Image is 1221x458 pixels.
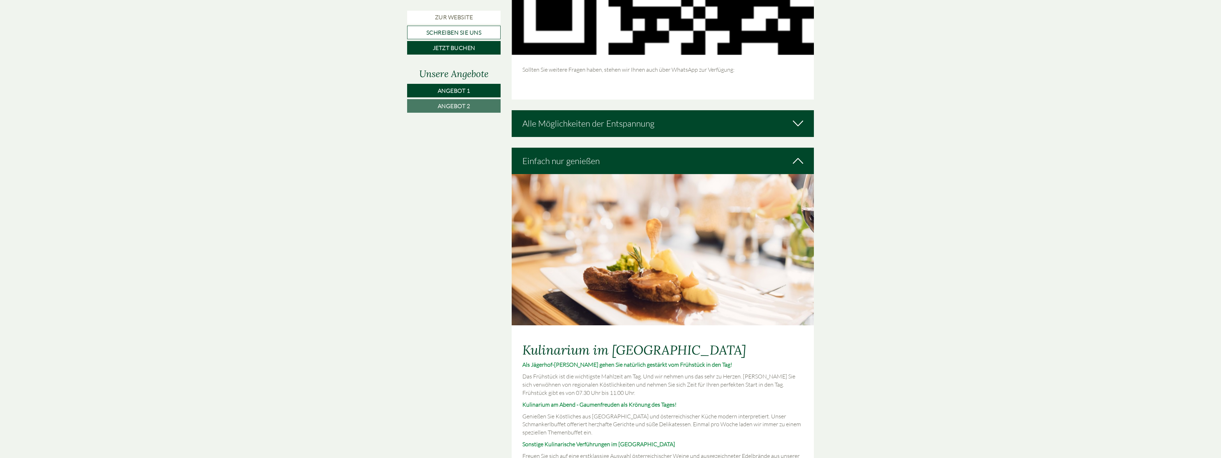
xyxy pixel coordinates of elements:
[407,41,501,55] a: Jetzt buchen
[522,441,675,448] span: Sonstige Kulinarische Verführungen im [GEOGRAPHIC_DATA]
[438,102,470,110] span: Angebot 2
[407,26,501,39] a: Schreiben Sie uns
[522,361,732,368] span: Als Jägerhof-[PERSON_NAME] gehen Sie natürlich gestärkt vom Frühstück in den Tag!
[407,11,501,24] a: Zur Website
[522,66,804,74] p: Sollten Sie weitere Fragen haben, stehen wir Ihnen auch über WhatsApp zur Verfügung:
[522,343,804,357] h1: Kulinarium im [GEOGRAPHIC_DATA]
[407,67,501,80] div: Unsere Angebote
[438,87,470,94] span: Angebot 1
[512,148,814,174] div: Einfach nur genießen
[522,412,804,437] p: Genießen Sie Köstliches aus [GEOGRAPHIC_DATA] und österreichischer Küche modern interpretiert. Un...
[522,372,804,397] p: Das Frühstück ist die wichtigste Mahlzeit am Tag. Und wir nehmen uns das sehr zu Herzen. [PERSON_...
[512,110,814,137] div: Alle Möglichkeiten der Entspannung
[522,401,677,408] span: Kulinarium am Abend - Gaumenfreuden als Krönung des Tages!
